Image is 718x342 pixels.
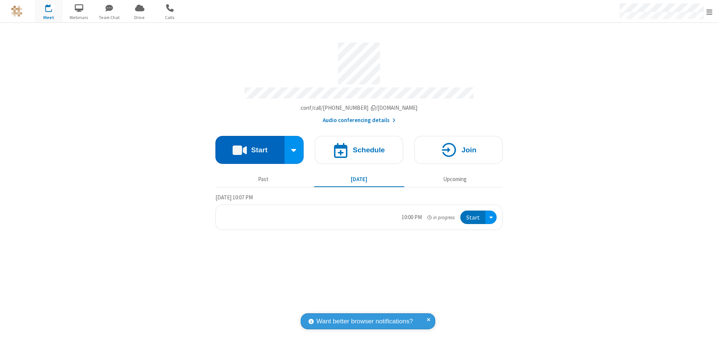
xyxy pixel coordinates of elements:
[285,136,304,164] div: Start conference options
[35,14,63,21] span: Meet
[461,146,476,153] h4: Join
[301,104,418,112] button: Copy my meeting room linkCopy my meeting room link
[427,214,455,221] em: in progress
[316,317,413,326] span: Want better browser notifications?
[353,146,385,153] h4: Schedule
[301,104,418,111] span: Copy my meeting room link
[314,172,404,186] button: [DATE]
[414,136,503,164] button: Join
[215,193,503,230] section: Today's Meetings
[218,172,309,186] button: Past
[50,4,55,10] div: 1
[402,213,422,222] div: 10:00 PM
[251,146,267,153] h4: Start
[126,14,154,21] span: Drive
[65,14,93,21] span: Webinars
[215,37,503,125] section: Account details
[215,194,253,201] span: [DATE] 10:07 PM
[315,136,403,164] button: Schedule
[410,172,500,186] button: Upcoming
[215,136,285,164] button: Start
[11,6,22,17] img: QA Selenium DO NOT DELETE OR CHANGE
[485,211,497,224] div: Open menu
[460,211,485,224] button: Start
[323,116,396,125] button: Audio conferencing details
[156,14,184,21] span: Calls
[95,14,123,21] span: Team Chat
